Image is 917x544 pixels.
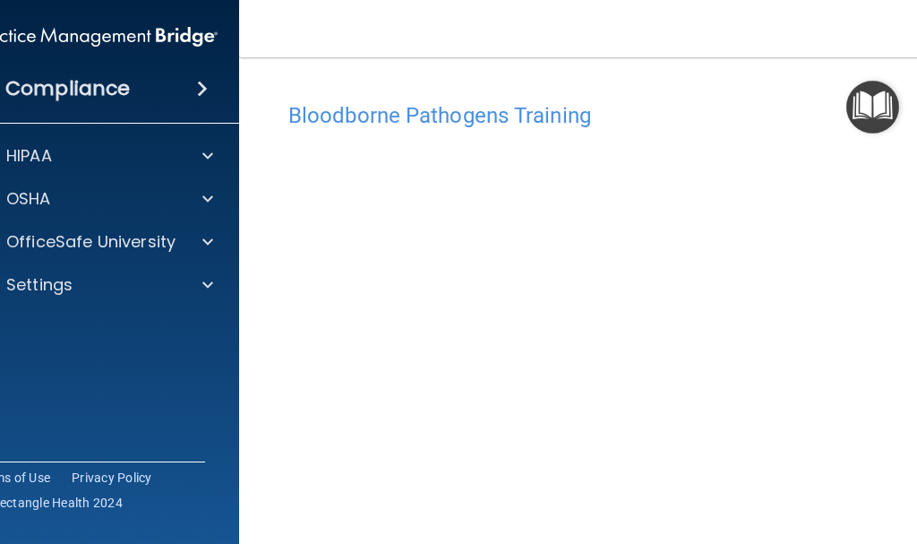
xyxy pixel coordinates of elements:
[6,274,73,296] p: Settings
[6,231,176,253] p: OfficeSafe University
[6,188,51,210] p: OSHA
[5,76,130,101] h4: Compliance
[6,145,52,167] p: HIPAA
[72,469,152,487] a: Privacy Policy
[846,81,899,134] button: Open Resource Center
[288,104,915,127] h4: Bloodborne Pathogens Training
